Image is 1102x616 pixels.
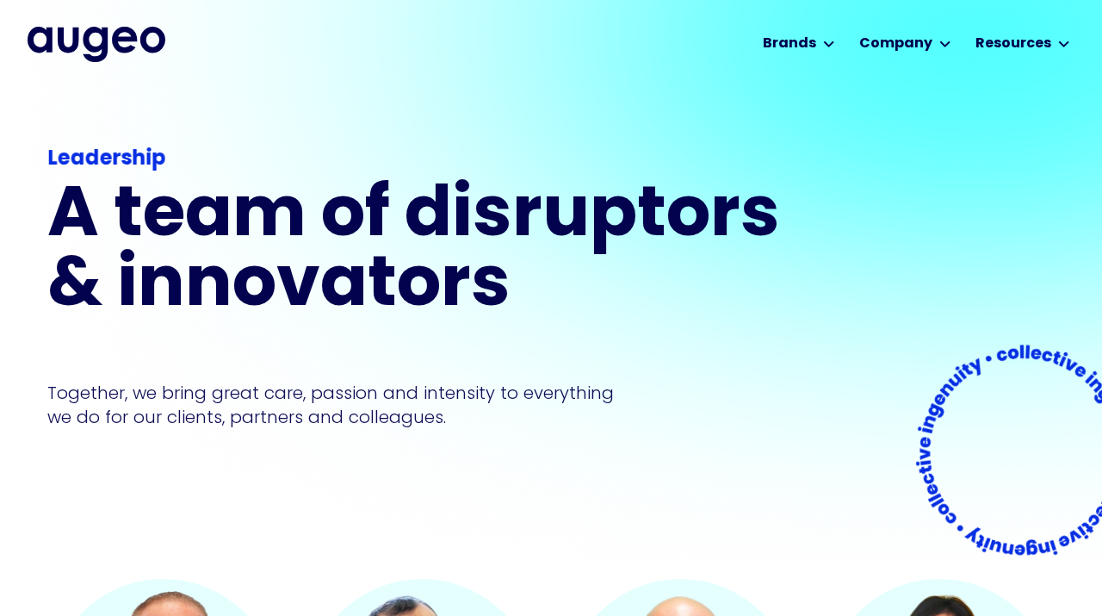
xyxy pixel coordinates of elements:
h1: A team of disruptors & innovators [47,183,791,322]
div: Company [859,34,932,54]
p: Together, we bring great care, passion and intensity to everything we do for our clients, partner... [47,381,640,429]
div: Brands [763,34,816,54]
a: home [28,27,165,61]
div: Resources [975,34,1051,54]
div: Leadership [48,144,791,175]
img: Augeo's full logo in midnight blue. [28,27,165,61]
